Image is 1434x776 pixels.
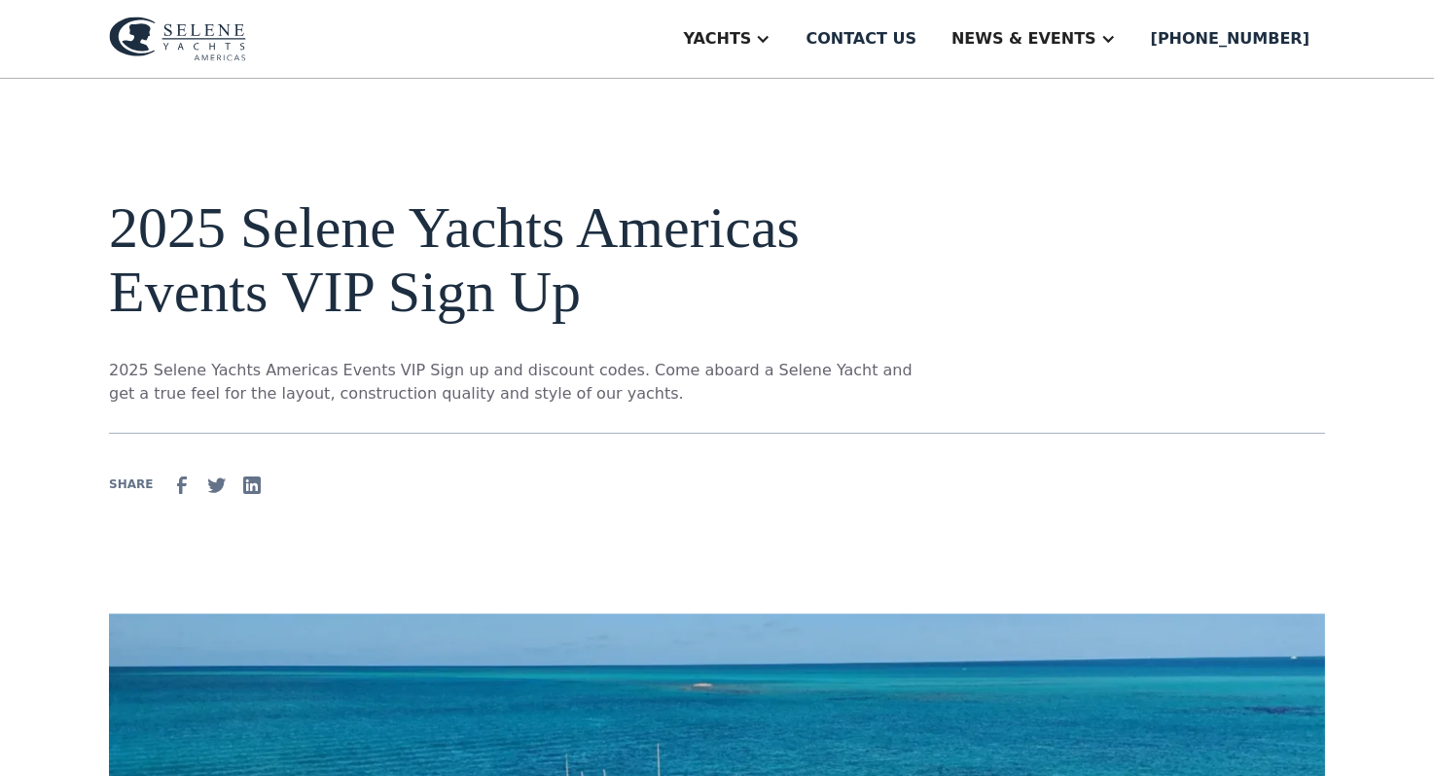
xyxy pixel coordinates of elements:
div: SHARE [109,476,153,493]
div: [PHONE_NUMBER] [1151,27,1309,51]
div: Contact us [806,27,916,51]
img: logo [109,17,246,61]
p: 2025 Selene Yachts Americas Events VIP Sign up and discount codes. Come aboard a Selene Yacht and... [109,359,918,406]
h1: 2025 Selene Yachts Americas Events VIP Sign Up [109,195,918,324]
div: News & EVENTS [951,27,1096,51]
img: Linkedin [240,474,264,497]
img: facebook [170,474,194,497]
div: Yachts [683,27,751,51]
img: Twitter [205,474,229,497]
